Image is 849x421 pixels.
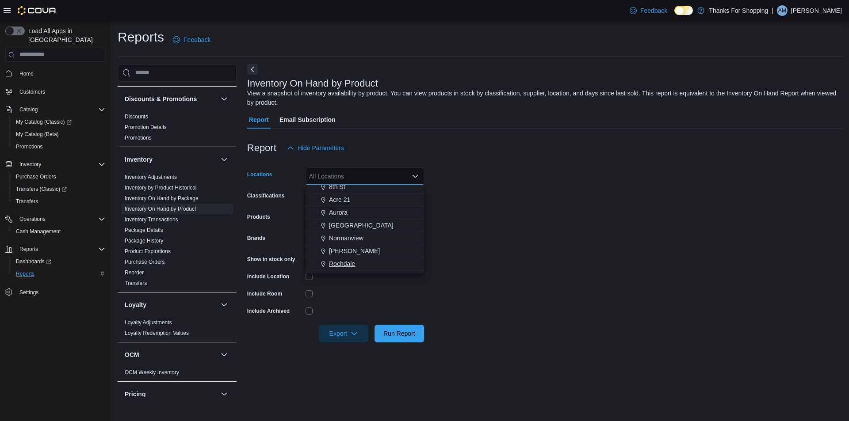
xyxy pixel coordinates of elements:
button: Loyalty [125,300,217,309]
div: OCM [118,367,237,381]
span: Catalog [19,106,38,113]
a: Inventory Transactions [125,216,178,223]
button: Cash Management [9,225,109,238]
span: Transfers (Classic) [12,184,105,194]
a: Dashboards [12,256,55,267]
span: Reports [19,246,38,253]
span: Customers [16,86,105,97]
div: View a snapshot of inventory availability by product. You can view products in stock by classific... [247,89,838,107]
span: Discounts [125,113,148,120]
a: Settings [16,287,42,298]
div: Alec Morrow [777,5,788,16]
span: Reports [16,270,34,277]
span: 8th St [329,182,345,191]
span: Promotions [125,134,152,141]
button: [PERSON_NAME] [306,245,424,258]
h3: Inventory On Hand by Product [247,78,378,89]
span: Reorder [125,269,144,276]
span: Product Expirations [125,248,171,255]
button: Customers [2,85,109,98]
span: Load All Apps in [GEOGRAPHIC_DATA] [25,27,105,44]
button: Promotions [9,140,109,153]
img: Cova [18,6,57,15]
a: Purchase Orders [12,171,60,182]
button: OCM [125,350,217,359]
h3: OCM [125,350,139,359]
button: Settings [2,285,109,298]
span: Settings [16,286,105,297]
label: Include Archived [247,307,290,315]
label: Locations [247,171,272,178]
span: Purchase Orders [12,171,105,182]
span: Transfers [12,196,105,207]
h1: Reports [118,28,164,46]
h3: Loyalty [125,300,146,309]
span: Catalog [16,104,105,115]
span: Inventory by Product Historical [125,184,197,191]
div: Discounts & Promotions [118,111,237,147]
label: Show in stock only [247,256,295,263]
a: Reports [12,269,38,279]
button: Inventory [219,154,229,165]
a: Loyalty Redemption Values [125,330,189,336]
a: Dashboards [9,255,109,268]
button: Pricing [219,389,229,399]
label: Products [247,213,270,220]
button: 8th St [306,181,424,193]
button: Inventory [16,159,45,170]
a: Transfers [12,196,42,207]
span: Dashboards [16,258,51,265]
span: AM [778,5,786,16]
button: Reports [9,268,109,280]
span: [PERSON_NAME] [329,247,380,255]
span: Transfers [125,280,147,287]
a: Reorder [125,269,144,276]
button: Operations [2,213,109,225]
span: [GEOGRAPHIC_DATA] [329,272,394,281]
button: Aurora [306,206,424,219]
span: Export [324,325,363,342]
a: Inventory On Hand by Package [125,195,199,201]
span: Email Subscription [279,111,336,129]
a: Feedback [626,2,671,19]
button: Discounts & Promotions [219,94,229,104]
a: My Catalog (Classic) [12,117,75,127]
a: Customers [16,87,49,97]
input: Dark Mode [674,6,693,15]
span: Run Report [383,329,415,338]
span: Normanview [329,234,363,243]
a: Loyalty Adjustments [125,319,172,326]
span: Dashboards [12,256,105,267]
div: Inventory [118,172,237,292]
p: | [772,5,773,16]
span: Settings [19,289,38,296]
div: Loyalty [118,317,237,342]
span: Purchase Orders [16,173,56,180]
span: Promotions [16,143,43,150]
button: Next [247,64,258,75]
button: Purchase Orders [9,171,109,183]
h3: Inventory [125,155,153,164]
span: Purchase Orders [125,258,165,265]
label: Brands [247,235,265,242]
span: Feedback [640,6,667,15]
span: Cash Management [12,226,105,237]
a: Transfers (Classic) [9,183,109,195]
button: Operations [16,214,49,224]
h3: Discounts & Promotions [125,95,197,103]
a: My Catalog (Classic) [9,116,109,128]
a: Inventory by Product Historical [125,185,197,191]
a: Promotions [12,141,46,152]
span: Home [19,70,34,77]
span: Reports [12,269,105,279]
button: Transfers [9,195,109,208]
span: Loyalty Adjustments [125,319,172,326]
span: Hide Parameters [298,144,344,152]
span: Transfers (Classic) [16,186,67,193]
span: Promotions [12,141,105,152]
span: Inventory Adjustments [125,174,177,181]
button: Run Report [375,325,424,342]
span: My Catalog (Classic) [12,117,105,127]
button: Loyalty [219,300,229,310]
button: Inventory [125,155,217,164]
